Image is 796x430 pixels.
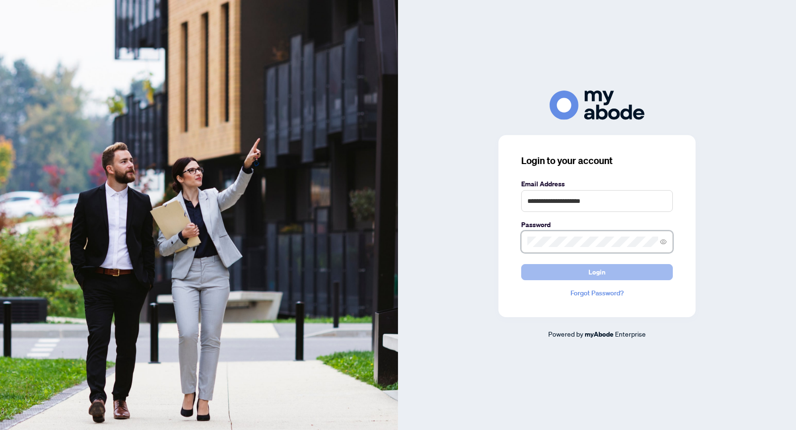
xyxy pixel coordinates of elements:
[585,329,614,339] a: myAbode
[548,329,583,338] span: Powered by
[615,329,646,338] span: Enterprise
[550,91,644,119] img: ma-logo
[660,238,667,245] span: eye
[521,154,673,167] h3: Login to your account
[588,265,606,280] span: Login
[521,220,673,230] label: Password
[521,179,673,189] label: Email Address
[521,288,673,298] a: Forgot Password?
[521,264,673,280] button: Login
